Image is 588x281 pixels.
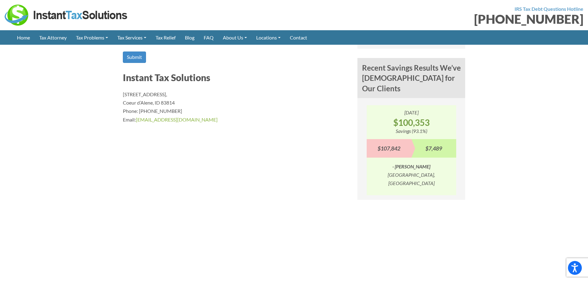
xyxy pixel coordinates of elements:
i: [DATE] [404,110,419,115]
a: Tax Attorney [35,30,71,45]
a: Tax Problems [71,30,113,45]
p: [STREET_ADDRESS], Coeur d’Alene, ID 83814 Phone: [PHONE_NUMBER] Email: [123,90,348,124]
strong: $100,353 [367,117,456,128]
a: Locations [252,30,285,45]
img: Instant Tax Solutions Logo [5,5,128,26]
div: $107,842 [367,139,411,158]
strong: IRS Tax Debt Questions Hotline [515,6,583,12]
a: Tax Services [113,30,151,45]
i: Savings (93.1%) [396,128,427,134]
a: Contact [285,30,312,45]
i: - [PERSON_NAME] [392,163,430,169]
a: About Us [218,30,252,45]
i: [GEOGRAPHIC_DATA], [GEOGRAPHIC_DATA] [388,172,435,186]
h3: Instant Tax Solutions [123,71,348,84]
h4: Recent Savings Results We’ve [DEMOGRAPHIC_DATA] for Our Clients [357,58,465,98]
a: Blog [180,30,199,45]
div: [PHONE_NUMBER] [299,13,584,25]
a: FAQ [199,30,218,45]
a: Instant Tax Solutions Logo [5,11,128,17]
input: Submit [123,52,146,63]
a: [EMAIL_ADDRESS][DOMAIN_NAME] [136,117,218,122]
div: $7,489 [411,139,456,158]
a: Home [12,30,35,45]
a: Tax Relief [151,30,180,45]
